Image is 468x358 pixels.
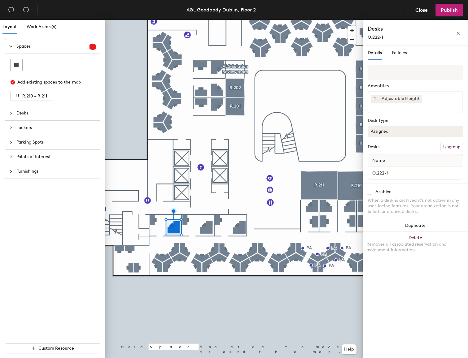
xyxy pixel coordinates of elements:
[368,35,383,40] span: O.222-1
[9,126,13,130] span: collapsed
[2,24,17,29] span: Layout
[375,189,391,194] div: Archive
[415,7,428,13] span: Close
[10,91,52,101] button: R.210 + R.211
[368,25,436,33] h4: Desks
[186,6,256,14] div: A&L Goodbody Dublin, Floor 2
[16,106,96,120] span: Desks
[368,144,379,149] div: Desks
[16,150,96,164] span: Points of Interest
[22,93,47,99] span: R.210 + R.211
[89,44,96,50] sup: 1
[5,343,100,353] button: Custom Resource
[16,121,96,135] span: Lockers
[20,4,32,16] button: Redo (⌘ + ⇧ + Z)
[363,219,468,232] button: Duplicate
[456,31,460,36] span: close
[368,118,463,123] div: Desk Type
[9,170,13,173] span: collapsed
[27,24,57,29] span: Work Areas (6)
[379,95,422,103] div: Adjustable Height
[8,6,14,13] span: undo
[392,50,407,55] span: Policies
[5,4,17,16] button: Undo (⌘ + Z)
[16,135,96,149] span: Parking Spots
[342,344,356,354] button: Help
[368,50,382,55] span: Details
[17,79,91,86] div: Add existing spaces to the map
[38,346,74,351] span: Custom Resource
[374,96,376,102] span: 1
[9,155,13,159] span: collapsed
[11,80,15,84] span: close-circle
[369,155,388,166] span: Name
[16,39,89,54] span: Spaces
[16,164,96,179] span: Furnishings
[366,242,464,253] div: Removes all associated reservation and assignment information
[441,7,458,13] span: Publish
[9,111,13,115] span: collapsed
[435,4,463,16] button: Publish
[89,45,96,49] span: 1
[371,95,379,103] button: 1
[368,198,463,214] div: When a desk is archived it's not active in any user-facing features. Your organization is not bil...
[9,45,13,48] span: expanded
[368,84,463,88] div: Amenities
[410,4,433,16] button: Close
[363,232,468,259] button: DeleteRemoves all associated reservation and assignment information
[9,140,13,144] span: collapsed
[368,126,463,137] button: Assigned
[440,142,463,152] button: Ungroup
[369,169,461,177] input: Unnamed desk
